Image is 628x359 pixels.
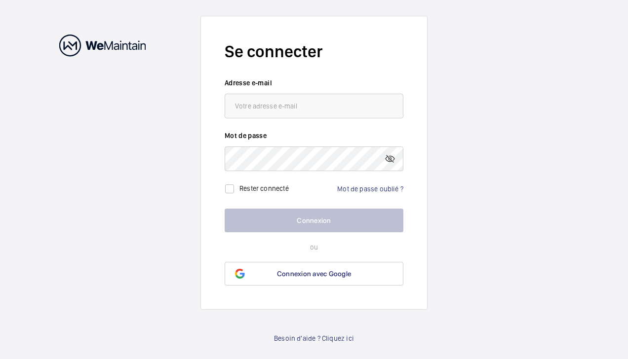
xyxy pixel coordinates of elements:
h2: Se connecter [225,40,403,63]
p: ou [225,242,403,252]
span: Connexion avec Google [277,270,351,278]
a: Mot de passe oublié ? [337,185,403,193]
input: Votre adresse e-mail [225,94,403,118]
button: Connexion [225,209,403,232]
label: Adresse e-mail [225,78,403,88]
label: Rester connecté [239,184,289,192]
label: Mot de passe [225,131,403,141]
a: Besoin d'aide ? Cliquez ici [274,333,354,343]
